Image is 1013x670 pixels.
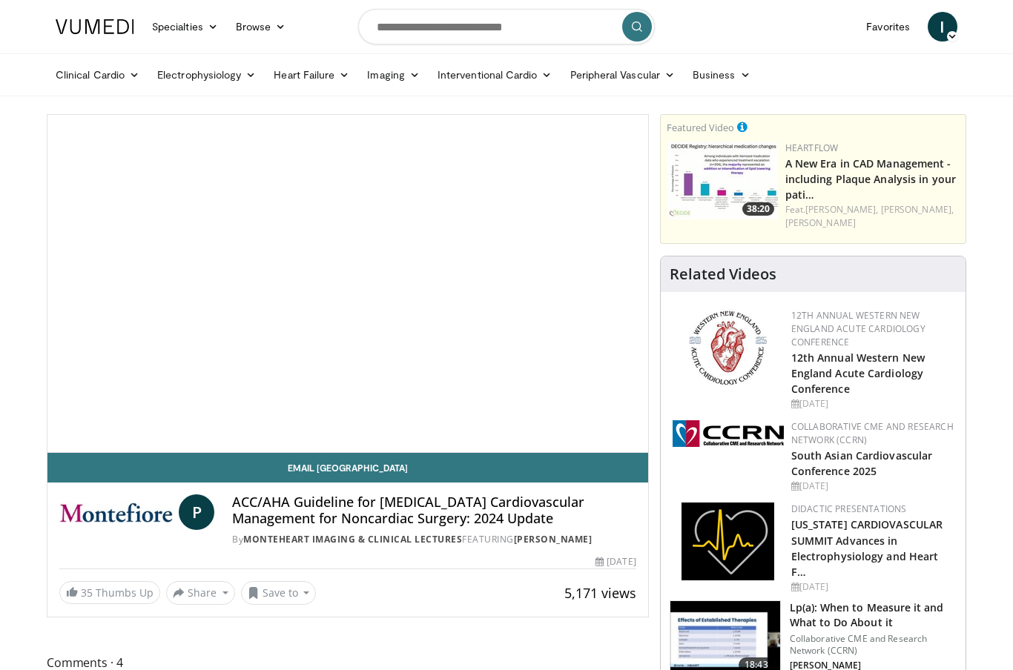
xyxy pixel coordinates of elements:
a: [PERSON_NAME] [514,533,593,545]
a: Clinical Cardio [47,60,148,90]
a: 12th Annual Western New England Acute Cardiology Conference [791,351,925,396]
a: P [179,494,214,530]
video-js: Video Player [47,115,648,453]
a: [PERSON_NAME], [805,203,878,216]
span: 38:20 [742,202,774,216]
div: [DATE] [791,397,954,411]
input: Search topics, interventions [358,9,655,44]
img: VuMedi Logo [56,19,134,34]
a: [PERSON_NAME], [881,203,954,216]
a: I [928,12,957,42]
div: Didactic Presentations [791,502,954,516]
a: Interventional Cardio [429,60,561,90]
a: Imaging [358,60,429,90]
a: Heart Failure [265,60,358,90]
p: Collaborative CME and Research Network (CCRN) [790,633,957,657]
span: 5,171 views [564,584,636,602]
span: 35 [81,586,93,600]
a: Heartflow [785,142,839,154]
img: 738d0e2d-290f-4d89-8861-908fb8b721dc.150x105_q85_crop-smart_upscale.jpg [667,142,778,219]
a: Electrophysiology [148,60,265,90]
a: Favorites [857,12,919,42]
h3: Lp(a): When to Measure it and What to Do About it [790,600,957,630]
small: Featured Video [667,121,734,134]
a: [US_STATE] CARDIOVASCULAR SUMMIT Advances in Electrophysiology and Heart F… [791,517,943,578]
a: Peripheral Vascular [561,60,684,90]
img: 1860aa7a-ba06-47e3-81a4-3dc728c2b4cf.png.150x105_q85_autocrop_double_scale_upscale_version-0.2.png [682,502,774,580]
a: 38:20 [667,142,778,219]
a: South Asian Cardiovascular Conference 2025 [791,448,933,478]
div: [DATE] [595,555,636,568]
img: a04ee3ba-8487-4636-b0fb-5e8d268f3737.png.150x105_q85_autocrop_double_scale_upscale_version-0.2.png [673,420,784,447]
div: [DATE] [791,480,954,493]
a: A New Era in CAD Management - including Plaque Analysis in your pati… [785,156,956,202]
div: By FEATURING [232,533,636,546]
a: [PERSON_NAME] [785,216,856,229]
img: 0954f259-7907-4053-a817-32a96463ecc8.png.150x105_q85_autocrop_double_scale_upscale_version-0.2.png [687,309,769,387]
div: Feat. [785,203,960,230]
a: Specialties [143,12,227,42]
h4: Related Videos [670,265,776,283]
div: [DATE] [791,580,954,594]
a: Email [GEOGRAPHIC_DATA] [47,453,648,482]
a: 12th Annual Western New England Acute Cardiology Conference [791,309,925,348]
img: MonteHeart Imaging & Clinical Lectures [59,494,173,530]
a: 35 Thumbs Up [59,581,160,604]
a: Collaborative CME and Research Network (CCRN) [791,420,954,446]
a: Business [684,60,759,90]
button: Save to [241,581,317,605]
a: Browse [227,12,295,42]
h4: ACC/AHA Guideline for [MEDICAL_DATA] Cardiovascular Management for Noncardiac Surgery: 2024 Update [232,494,636,526]
button: Share [166,581,235,605]
a: MonteHeart Imaging & Clinical Lectures [243,533,462,545]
